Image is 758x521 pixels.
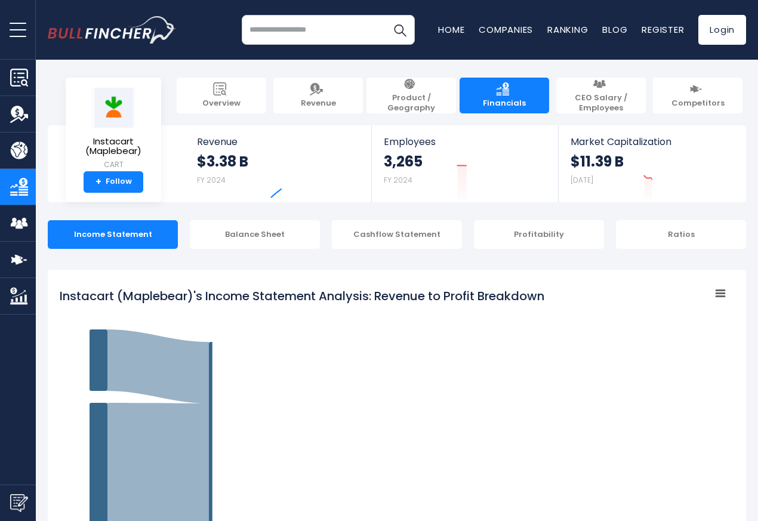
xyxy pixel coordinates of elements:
strong: $11.39 B [571,152,624,171]
span: Financials [483,98,526,109]
a: +Follow [84,171,143,193]
strong: 3,265 [384,152,423,171]
small: FY 2024 [384,175,412,185]
a: Register [642,23,684,36]
a: Overview [177,78,266,113]
a: Competitors [653,78,742,113]
small: FY 2024 [197,175,226,185]
small: CART [75,159,152,170]
button: Search [385,15,415,45]
strong: + [95,177,101,187]
div: Income Statement [48,220,178,249]
small: [DATE] [571,175,593,185]
span: Revenue [197,136,360,147]
span: Instacart (Maplebear) [75,137,152,156]
span: Competitors [671,98,725,109]
a: Go to homepage [48,16,176,44]
a: Login [698,15,746,45]
span: Employees [384,136,546,147]
img: bullfincher logo [48,16,176,44]
a: Companies [479,23,533,36]
a: Product / Geography [366,78,456,113]
div: Ratios [616,220,746,249]
a: Instacart (Maplebear) CART [75,87,152,171]
strong: $3.38 B [197,152,248,171]
a: Market Capitalization $11.39 B [DATE] [559,125,745,202]
div: Cashflow Statement [332,220,462,249]
span: Market Capitalization [571,136,733,147]
a: Financials [460,78,549,113]
a: Revenue $3.38 B FY 2024 [185,125,372,202]
a: Ranking [547,23,588,36]
a: CEO Salary / Employees [556,78,646,113]
a: Employees 3,265 FY 2024 [372,125,557,202]
span: Revenue [301,98,336,109]
span: CEO Salary / Employees [562,93,640,113]
a: Blog [602,23,627,36]
a: Revenue [273,78,363,113]
div: Balance Sheet [190,220,320,249]
span: Overview [202,98,241,109]
span: Product / Geography [372,93,450,113]
tspan: Instacart (Maplebear)'s Income Statement Analysis: Revenue to Profit Breakdown [60,288,544,304]
div: Profitability [474,220,604,249]
a: Home [438,23,464,36]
